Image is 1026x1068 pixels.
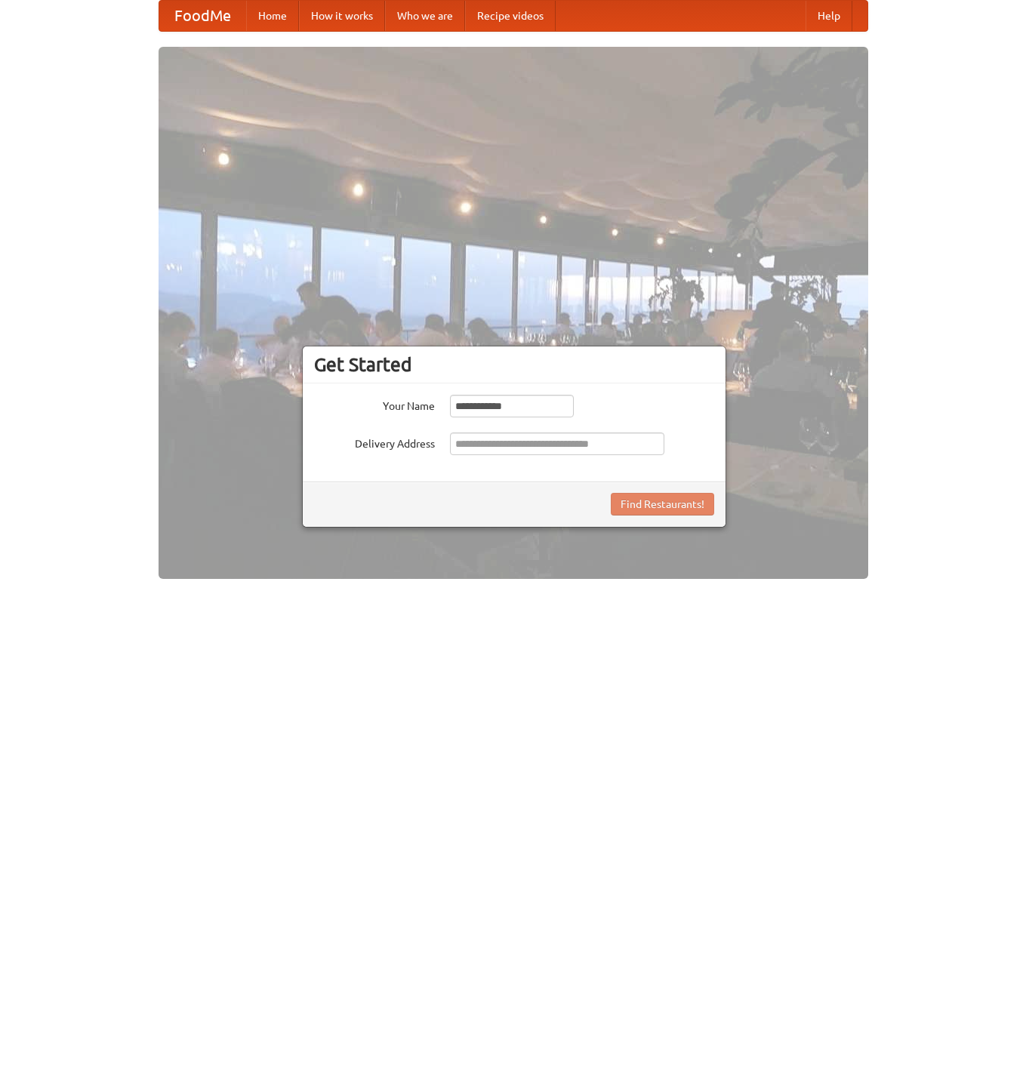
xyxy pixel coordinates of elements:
[611,493,714,516] button: Find Restaurants!
[299,1,385,31] a: How it works
[314,395,435,414] label: Your Name
[159,1,246,31] a: FoodMe
[314,432,435,451] label: Delivery Address
[314,353,714,376] h3: Get Started
[246,1,299,31] a: Home
[465,1,556,31] a: Recipe videos
[806,1,852,31] a: Help
[385,1,465,31] a: Who we are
